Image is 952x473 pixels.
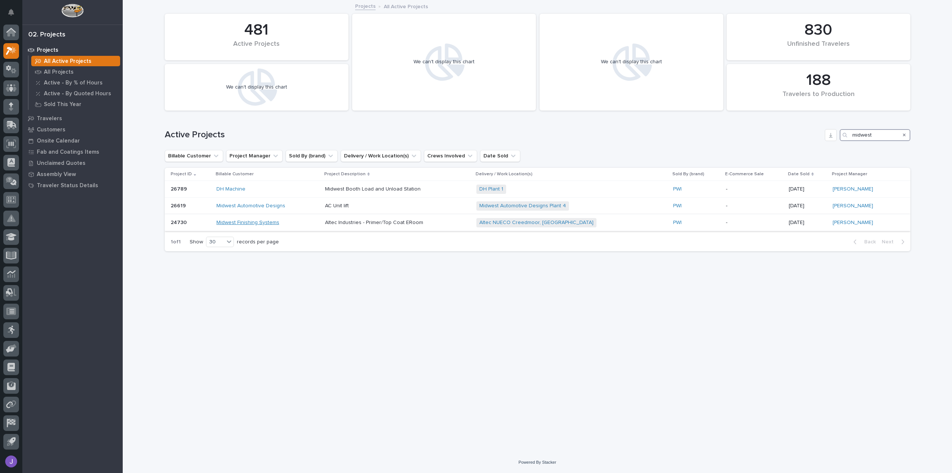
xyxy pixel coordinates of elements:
[29,77,123,88] a: Active - By % of Hours
[22,180,123,191] a: Traveler Status Details
[37,171,76,178] p: Assembly View
[860,239,876,245] span: Back
[216,203,285,209] a: Midwest Automotive Designs
[216,186,245,192] a: DH Machine
[286,150,338,162] button: Sold By (brand)
[37,149,99,156] p: Fab and Coatings Items
[384,2,428,10] p: All Active Projects
[601,59,662,65] div: We can't display this chart
[165,130,822,140] h1: Active Projects
[37,47,58,54] p: Projects
[44,80,103,86] p: Active - By % of Hours
[788,170,810,178] p: Date Sold
[22,169,123,180] a: Assembly View
[673,220,682,226] a: PWI
[789,220,827,226] p: [DATE]
[739,90,898,106] div: Travelers to Production
[22,135,123,146] a: Onsite Calendar
[9,9,19,21] div: Notifications
[37,115,62,122] p: Travelers
[480,150,520,162] button: Date Sold
[414,59,475,65] div: We can't display this chart
[726,220,783,226] p: -
[832,170,867,178] p: Project Manager
[739,40,898,56] div: Unfinished Travelers
[206,238,224,246] div: 30
[833,220,873,226] a: [PERSON_NAME]
[789,186,827,192] p: [DATE]
[44,90,111,97] p: Active - By Quoted Hours
[3,4,19,20] button: Notifications
[324,170,366,178] p: Project Description
[29,88,123,99] a: Active - By Quoted Hours
[37,160,86,167] p: Unclaimed Quotes
[673,203,682,209] a: PWI
[726,186,783,192] p: -
[28,31,65,39] div: 02. Projects
[789,203,827,209] p: [DATE]
[61,4,83,17] img: Workspace Logo
[848,239,879,245] button: Back
[725,170,764,178] p: E-Commerce Sale
[37,182,98,189] p: Traveler Status Details
[171,185,189,192] p: 26789
[479,186,503,192] a: DH Plant 1
[29,99,123,109] a: Sold This Year
[476,170,533,178] p: Delivery / Work Location(s)
[171,218,188,226] p: 24730
[879,239,910,245] button: Next
[226,150,283,162] button: Project Manager
[165,214,910,231] tr: 2473024730 Midwest Finishing Systems Altec Industries - Primer/Top Coat ERoomAltec NUECO Creedmoo...
[325,186,455,192] p: Midwest Booth Load and Unload Station
[726,203,783,209] p: -
[44,69,74,76] p: All Projects
[424,150,477,162] button: Crews Involved
[22,113,123,124] a: Travelers
[165,233,187,251] p: 1 of 1
[22,157,123,169] a: Unclaimed Quotes
[22,146,123,157] a: Fab and Coatings Items
[190,239,203,245] p: Show
[237,239,279,245] p: records per page
[518,460,556,464] a: Powered By Stacker
[739,21,898,39] div: 830
[177,40,336,56] div: Active Projects
[673,186,682,192] a: PWI
[37,138,80,144] p: Onsite Calendar
[341,150,421,162] button: Delivery / Work Location(s)
[226,84,287,90] div: We can't display this chart
[3,454,19,469] button: users-avatar
[355,1,376,10] a: Projects
[672,170,704,178] p: Sold By (brand)
[165,181,910,198] tr: 2678926789 DH Machine Midwest Booth Load and Unload StationDH Plant 1 PWI -[DATE][PERSON_NAME]
[44,101,81,108] p: Sold This Year
[22,44,123,55] a: Projects
[29,67,123,77] a: All Projects
[216,220,279,226] a: Midwest Finishing Systems
[833,186,873,192] a: [PERSON_NAME]
[882,239,898,245] span: Next
[739,71,898,90] div: 188
[165,150,223,162] button: Billable Customer
[171,201,187,209] p: 26619
[833,203,873,209] a: [PERSON_NAME]
[29,56,123,66] a: All Active Projects
[840,129,910,141] input: Search
[216,170,254,178] p: Billable Customer
[171,170,192,178] p: Project ID
[479,203,566,209] a: Midwest Automotive Designs Plant 4
[22,124,123,135] a: Customers
[177,21,336,39] div: 481
[165,198,910,214] tr: 2661926619 Midwest Automotive Designs AC Unit liftMidwest Automotive Designs Plant 4 PWI -[DATE][...
[44,58,91,65] p: All Active Projects
[479,220,594,226] a: Altec NUECO Creedmoor, [GEOGRAPHIC_DATA]
[325,220,455,226] p: Altec Industries - Primer/Top Coat ERoom
[325,203,455,209] p: AC Unit lift
[37,127,65,133] p: Customers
